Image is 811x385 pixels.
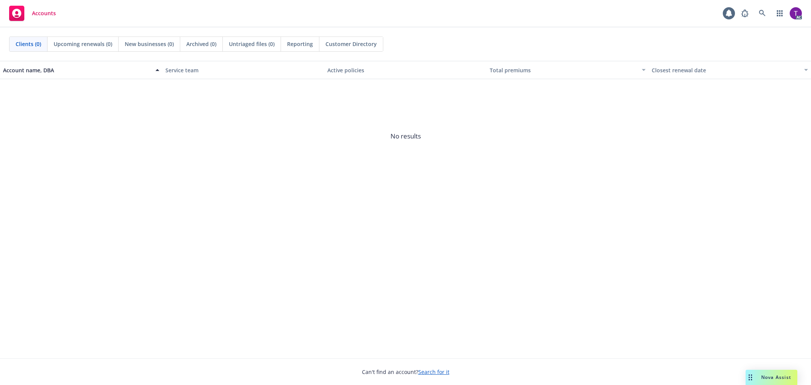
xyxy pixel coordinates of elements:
[487,61,649,79] button: Total premiums
[362,368,449,376] span: Can't find an account?
[186,40,216,48] span: Archived (0)
[165,66,322,74] div: Service team
[324,61,487,79] button: Active policies
[125,40,174,48] span: New businesses (0)
[418,368,449,375] a: Search for it
[16,40,41,48] span: Clients (0)
[790,7,802,19] img: photo
[327,66,484,74] div: Active policies
[6,3,59,24] a: Accounts
[162,61,325,79] button: Service team
[287,40,313,48] span: Reporting
[229,40,275,48] span: Untriaged files (0)
[649,61,811,79] button: Closest renewal date
[772,6,787,21] a: Switch app
[325,40,377,48] span: Customer Directory
[746,370,797,385] button: Nova Assist
[737,6,752,21] a: Report a Bug
[490,66,638,74] div: Total premiums
[3,66,151,74] div: Account name, DBA
[652,66,800,74] div: Closest renewal date
[54,40,112,48] span: Upcoming renewals (0)
[746,370,755,385] div: Drag to move
[755,6,770,21] a: Search
[761,374,791,380] span: Nova Assist
[32,10,56,16] span: Accounts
